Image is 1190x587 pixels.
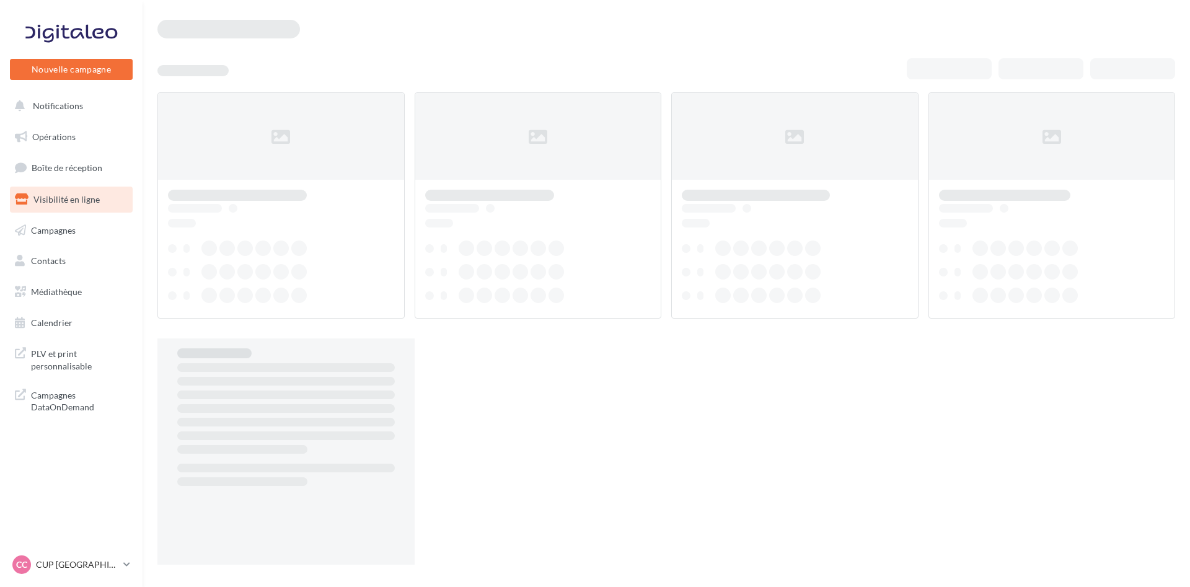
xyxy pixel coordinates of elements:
p: CUP [GEOGRAPHIC_DATA] [36,558,118,571]
span: Visibilité en ligne [33,194,100,205]
a: Boîte de réception [7,154,135,181]
a: Visibilité en ligne [7,187,135,213]
span: Médiathèque [31,286,82,297]
a: Contacts [7,248,135,274]
span: CC [16,558,27,571]
span: Campagnes DataOnDemand [31,387,128,413]
span: Opérations [32,131,76,142]
a: Campagnes DataOnDemand [7,382,135,418]
a: Médiathèque [7,279,135,305]
span: Calendrier [31,317,73,328]
span: Boîte de réception [32,162,102,173]
span: Campagnes [31,224,76,235]
a: Opérations [7,124,135,150]
a: PLV et print personnalisable [7,340,135,377]
span: Notifications [33,100,83,111]
a: CC CUP [GEOGRAPHIC_DATA] [10,553,133,576]
button: Notifications [7,93,130,119]
span: Contacts [31,255,66,266]
a: Campagnes [7,218,135,244]
span: PLV et print personnalisable [31,345,128,372]
button: Nouvelle campagne [10,59,133,80]
a: Calendrier [7,310,135,336]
